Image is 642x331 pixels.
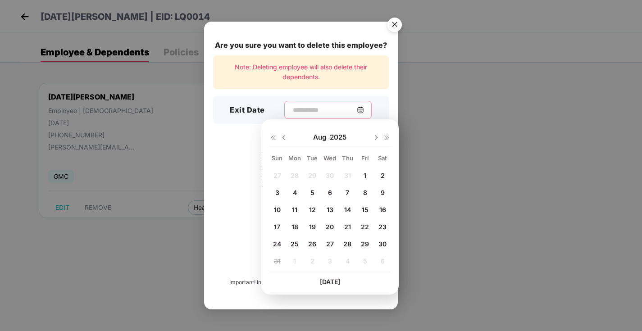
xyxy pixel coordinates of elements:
[229,278,373,287] div: Important! Information once deleted, can’t be recovered.
[381,172,385,179] span: 2
[230,104,265,116] h3: Exit Date
[381,189,385,196] span: 9
[213,40,389,51] div: Are you sure you want to delete this employee?
[327,206,333,213] span: 13
[382,14,407,39] img: svg+xml;base64,PHN2ZyB4bWxucz0iaHR0cDovL3d3dy53My5vcmcvMjAwMC9zdmciIHdpZHRoPSI1NiIgaGVpZ2h0PSI1Ni...
[310,189,314,196] span: 5
[361,240,369,248] span: 29
[357,154,373,162] div: Fri
[293,189,297,196] span: 4
[287,154,303,162] div: Mon
[308,240,316,248] span: 26
[275,189,279,196] span: 3
[309,206,316,213] span: 12
[326,240,334,248] span: 27
[378,240,387,248] span: 30
[269,134,277,141] img: svg+xml;base64,PHN2ZyB4bWxucz0iaHR0cDovL3d3dy53My5vcmcvMjAwMC9zdmciIHdpZHRoPSIxNiIgaGVpZ2h0PSIxNi...
[305,154,320,162] div: Tue
[328,189,332,196] span: 6
[274,206,281,213] span: 10
[274,223,280,231] span: 17
[291,240,299,248] span: 25
[344,206,351,213] span: 14
[361,223,369,231] span: 22
[291,223,298,231] span: 18
[363,189,367,196] span: 8
[322,154,338,162] div: Wed
[375,154,391,162] div: Sat
[382,13,406,37] button: Close
[344,223,351,231] span: 21
[383,134,391,141] img: svg+xml;base64,PHN2ZyB4bWxucz0iaHR0cDovL3d3dy53My5vcmcvMjAwMC9zdmciIHdpZHRoPSIxNiIgaGVpZ2h0PSIxNi...
[379,206,386,213] span: 16
[343,240,351,248] span: 28
[378,223,387,231] span: 23
[280,134,287,141] img: svg+xml;base64,PHN2ZyBpZD0iRHJvcGRvd24tMzJ4MzIiIHhtbG5zPSJodHRwOi8vd3d3LnczLm9yZy8yMDAwL3N2ZyIgd2...
[357,106,364,113] img: svg+xml;base64,PHN2ZyBpZD0iQ2FsZW5kYXItMzJ4MzIiIHhtbG5zPSJodHRwOi8vd3d3LnczLm9yZy8yMDAwL3N2ZyIgd2...
[213,55,389,89] div: Note: Deleting employee will also delete their dependents.
[273,240,281,248] span: 24
[292,206,297,213] span: 11
[362,206,369,213] span: 15
[320,278,340,286] span: [DATE]
[346,189,349,196] span: 7
[373,134,380,141] img: svg+xml;base64,PHN2ZyBpZD0iRHJvcGRvd24tMzJ4MzIiIHhtbG5zPSJodHRwOi8vd3d3LnczLm9yZy8yMDAwL3N2ZyIgd2...
[340,154,355,162] div: Thu
[364,172,366,179] span: 1
[330,133,346,142] span: 2025
[269,154,285,162] div: Sun
[250,149,351,219] img: svg+xml;base64,PHN2ZyB4bWxucz0iaHR0cDovL3d3dy53My5vcmcvMjAwMC9zdmciIHdpZHRoPSIyMjQiIGhlaWdodD0iMT...
[309,223,316,231] span: 19
[313,133,330,142] span: Aug
[326,223,334,231] span: 20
